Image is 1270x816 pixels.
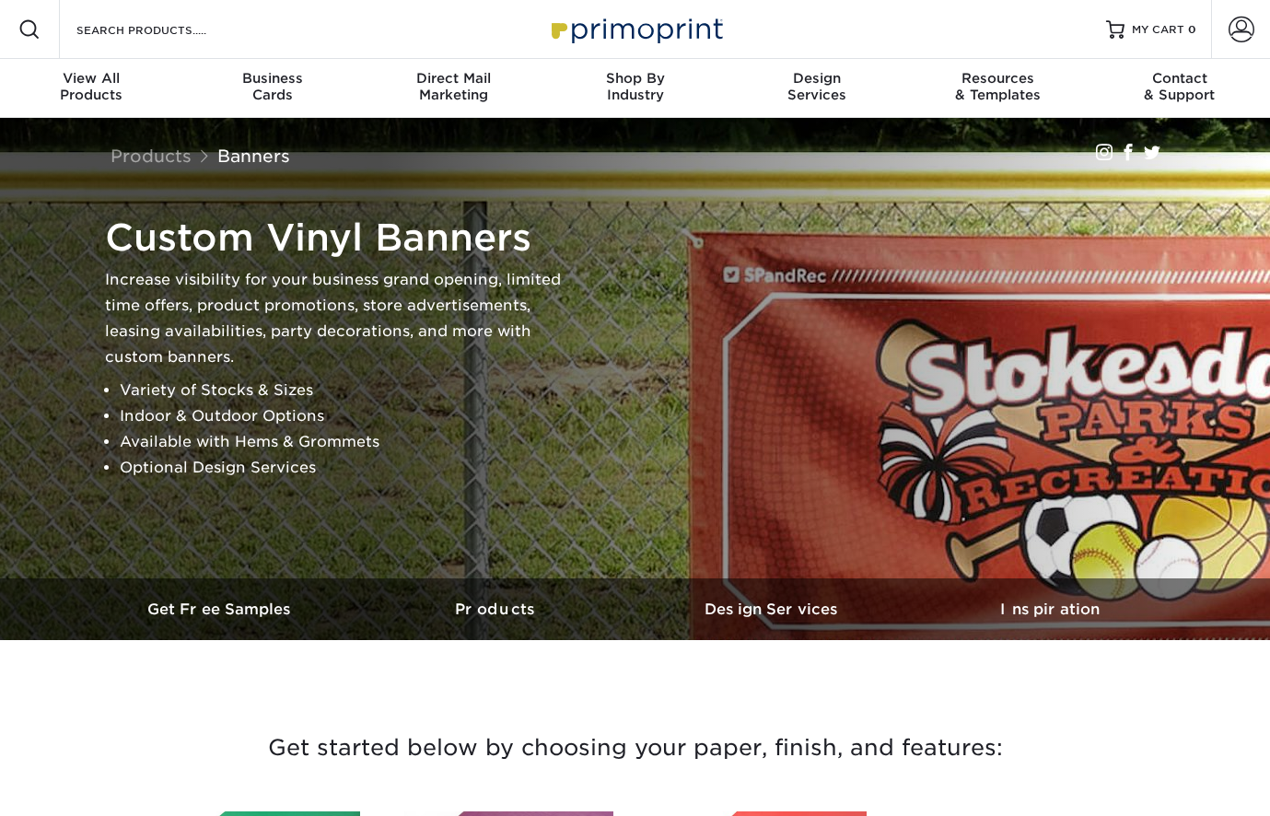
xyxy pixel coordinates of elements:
[907,59,1089,118] a: Resources& Templates
[83,600,359,618] h3: Get Free Samples
[907,70,1089,87] span: Resources
[912,600,1188,618] h3: Inspiration
[912,578,1188,640] a: Inspiration
[217,146,290,166] a: Banners
[726,70,907,87] span: Design
[1089,59,1270,118] a: Contact& Support
[1089,70,1270,87] span: Contact
[726,70,907,103] div: Services
[120,429,565,455] li: Available with Hems & Grommets
[120,455,565,481] li: Optional Design Services
[544,59,726,118] a: Shop ByIndustry
[544,70,726,103] div: Industry
[105,267,565,370] p: Increase visibility for your business grand opening, limited time offers, product promotions, sto...
[363,70,544,87] span: Direct Mail
[1089,70,1270,103] div: & Support
[359,578,635,640] a: Products
[120,403,565,429] li: Indoor & Outdoor Options
[120,378,565,403] li: Variety of Stocks & Sizes
[635,578,912,640] a: Design Services
[181,59,363,118] a: BusinessCards
[363,59,544,118] a: Direct MailMarketing
[363,70,544,103] div: Marketing
[1132,22,1184,38] span: MY CART
[181,70,363,87] span: Business
[726,59,907,118] a: DesignServices
[543,9,728,49] img: Primoprint
[75,18,254,41] input: SEARCH PRODUCTS.....
[83,578,359,640] a: Get Free Samples
[111,146,192,166] a: Products
[635,600,912,618] h3: Design Services
[907,70,1089,103] div: & Templates
[181,70,363,103] div: Cards
[97,706,1174,789] h3: Get started below by choosing your paper, finish, and features:
[1188,23,1196,36] span: 0
[105,216,565,260] h1: Custom Vinyl Banners
[544,70,726,87] span: Shop By
[359,600,635,618] h3: Products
